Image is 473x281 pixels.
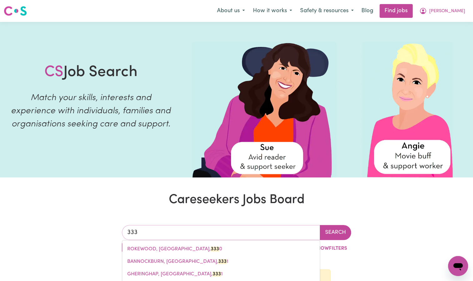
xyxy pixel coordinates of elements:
span: BANNOCKBURN, [GEOGRAPHIC_DATA], 1 [127,259,228,264]
button: Search [320,225,351,240]
a: BANNOCKBURN, Victoria, 3331 [122,255,320,268]
a: Find jobs [380,4,413,18]
a: GHERINGHAP, Victoria, 3331 [122,268,320,280]
img: Careseekers logo [4,5,27,17]
button: How it works [249,4,296,18]
span: Show [314,246,329,251]
mark: 333 [218,259,227,264]
button: My Account [415,4,469,18]
button: ShowFilters [303,243,351,254]
a: ROKEWOOD, Victoria, 3330 [122,243,320,255]
h1: Job Search [44,64,138,82]
button: About us [213,4,249,18]
input: Enter a suburb or postcode [122,225,320,240]
iframe: Button to launch messaging window, conversation in progress [448,256,468,276]
span: CS [44,65,63,80]
a: Careseekers logo [4,4,27,18]
p: Match your skills, interests and experience with individuals, families and organisations seeking ... [8,91,174,131]
a: Blog [358,4,377,18]
span: [PERSON_NAME] [429,8,465,15]
mark: 333 [211,247,219,252]
span: GHERINGHAP, [GEOGRAPHIC_DATA], 1 [127,272,223,277]
button: Safety & resources [296,4,358,18]
mark: 333 [213,272,221,277]
span: ROKEWOOD, [GEOGRAPHIC_DATA], 0 [127,247,222,252]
